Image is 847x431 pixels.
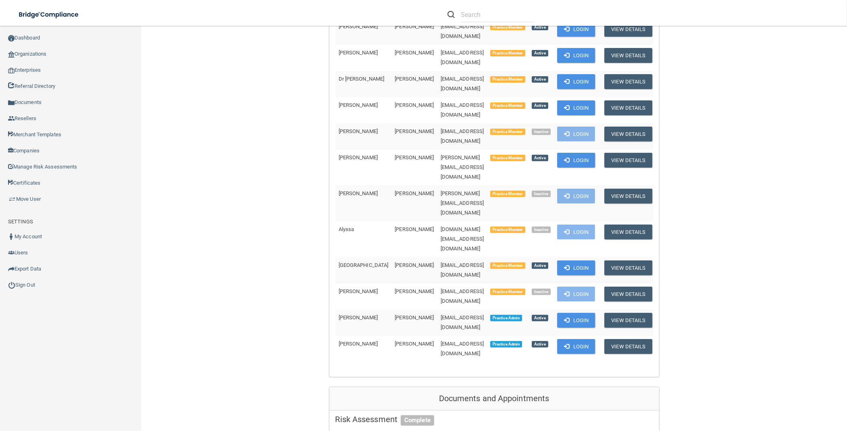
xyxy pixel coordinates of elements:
span: [PERSON_NAME] [395,226,434,232]
img: ic_dashboard_dark.d01f4a41.png [8,35,15,42]
img: ic_user_dark.df1a06c3.png [8,233,15,240]
span: Active [532,102,548,109]
span: Practice Member [490,102,525,109]
span: Practice Member [490,50,525,56]
img: icon-users.e205127d.png [8,250,15,256]
img: ic-search.3b580494.png [447,11,455,18]
span: Practice Member [490,262,525,269]
button: View Details [604,313,652,328]
span: [DOMAIN_NAME][EMAIL_ADDRESS][DOMAIN_NAME] [441,226,484,252]
span: Active [532,50,548,56]
span: [PERSON_NAME] [339,128,378,134]
span: [PERSON_NAME] [339,102,378,108]
button: View Details [604,339,652,354]
iframe: Drift Widget Chat Controller [708,374,837,406]
span: Practice Member [490,155,525,161]
span: Practice Member [490,129,525,135]
span: [PERSON_NAME][EMAIL_ADDRESS][DOMAIN_NAME] [441,154,484,180]
img: ic_power_dark.7ecde6b1.png [8,281,15,289]
span: [PERSON_NAME] [395,154,434,160]
span: Practice Member [490,227,525,233]
span: [EMAIL_ADDRESS][DOMAIN_NAME] [441,262,484,278]
span: [EMAIL_ADDRESS][DOMAIN_NAME] [441,76,484,92]
img: icon-export.b9366987.png [8,266,15,272]
span: Inactive [532,129,551,135]
button: Login [557,48,595,63]
button: View Details [604,153,652,168]
input: Search [461,7,535,22]
div: Documents and Appointments [329,387,659,410]
button: Login [557,287,595,302]
span: [PERSON_NAME] [339,341,378,347]
span: [EMAIL_ADDRESS][DOMAIN_NAME] [441,102,484,118]
button: Login [557,22,595,37]
span: [PERSON_NAME] [339,190,378,196]
span: [EMAIL_ADDRESS][DOMAIN_NAME] [441,288,484,304]
span: [PERSON_NAME] [339,154,378,160]
span: [PERSON_NAME] [395,190,434,196]
span: Active [532,76,548,83]
span: [EMAIL_ADDRESS][DOMAIN_NAME] [441,50,484,65]
span: Active [532,262,548,269]
span: [PERSON_NAME] [395,341,434,347]
span: Practice Admin [490,341,522,348]
span: Inactive [532,289,551,295]
button: View Details [604,260,652,275]
button: Login [557,74,595,89]
span: [GEOGRAPHIC_DATA] [339,262,389,268]
button: View Details [604,287,652,302]
button: Login [557,260,595,275]
span: [EMAIL_ADDRESS][DOMAIN_NAME] [441,128,484,144]
img: organization-icon.f8decf85.png [8,51,15,58]
button: Login [557,225,595,239]
button: View Details [604,100,652,115]
span: Inactive [532,191,551,197]
span: Alyssa [339,226,354,232]
span: [PERSON_NAME] [395,128,434,134]
button: Login [557,153,595,168]
span: [PERSON_NAME] [395,262,434,268]
span: Active [532,315,548,321]
h5: Risk Assessment [335,415,653,424]
span: Practice Admin [490,315,522,321]
img: enterprise.0d942306.png [8,68,15,73]
button: View Details [604,48,652,63]
span: Practice Member [490,289,525,295]
span: [EMAIL_ADDRESS][DOMAIN_NAME] [441,314,484,330]
button: Login [557,339,595,354]
button: View Details [604,22,652,37]
span: Active [532,341,548,348]
span: Practice Member [490,76,525,83]
span: [PERSON_NAME] [395,50,434,56]
button: View Details [604,74,652,89]
label: SETTINGS [8,217,33,227]
span: [PERSON_NAME] [339,314,378,321]
span: Inactive [532,227,551,233]
span: [PERSON_NAME][EMAIL_ADDRESS][DOMAIN_NAME] [441,190,484,216]
span: Practice Member [490,191,525,197]
img: ic_reseller.de258add.png [8,115,15,122]
button: View Details [604,189,652,204]
button: Login [557,189,595,204]
span: [PERSON_NAME] [395,314,434,321]
span: [PERSON_NAME] [339,50,378,56]
button: View Details [604,127,652,142]
span: Active [532,155,548,161]
span: [PERSON_NAME] [395,288,434,294]
span: [EMAIL_ADDRESS][DOMAIN_NAME] [441,341,484,356]
button: View Details [604,225,652,239]
span: Dr [PERSON_NAME] [339,76,385,82]
img: briefcase.64adab9b.png [8,195,16,203]
span: [PERSON_NAME] [395,76,434,82]
img: bridge_compliance_login_screen.278c3ca4.svg [12,6,86,23]
button: Login [557,127,595,142]
img: icon-documents.8dae5593.png [8,100,15,106]
span: [PERSON_NAME] [339,288,378,294]
span: Complete [401,415,434,426]
span: [PERSON_NAME] [395,102,434,108]
button: Login [557,313,595,328]
button: Login [557,100,595,115]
